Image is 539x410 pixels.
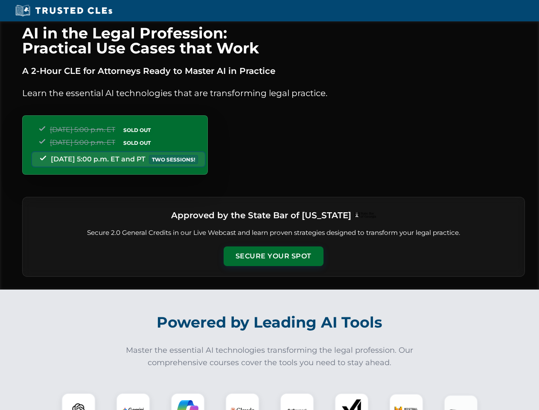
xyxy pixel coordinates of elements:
[22,86,525,100] p: Learn the essential AI technologies that are transforming legal practice.
[120,344,419,369] p: Master the essential AI technologies transforming the legal profession. Our comprehensive courses...
[50,138,115,146] span: [DATE] 5:00 p.m. ET
[224,246,323,266] button: Secure Your Spot
[22,64,525,78] p: A 2-Hour CLE for Attorneys Ready to Master AI in Practice
[22,26,525,56] h1: AI in the Legal Profession: Practical Use Cases that Work
[355,212,376,218] img: Logo
[120,138,154,147] span: SOLD OUT
[171,208,351,223] h3: Approved by the State Bar of [US_STATE]
[33,307,506,337] h2: Powered by Leading AI Tools
[120,126,154,135] span: SOLD OUT
[50,126,115,134] span: [DATE] 5:00 p.m. ET
[33,228,514,238] p: Secure 2.0 General Credits in our Live Webcast and learn proven strategies designed to transform ...
[13,4,115,17] img: Trusted CLEs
